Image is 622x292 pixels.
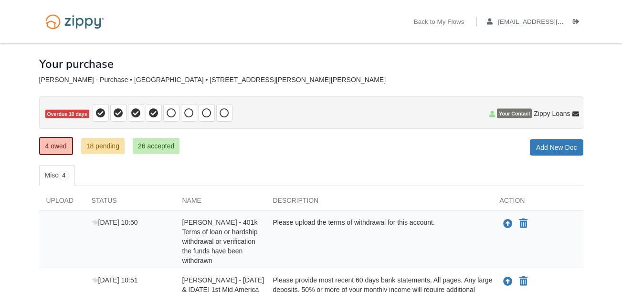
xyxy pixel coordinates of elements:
[39,76,583,84] div: [PERSON_NAME] - Purchase • [GEOGRAPHIC_DATA] • [STREET_ADDRESS][PERSON_NAME][PERSON_NAME]
[487,18,608,28] a: edit profile
[502,275,514,288] button: Upload Andrea Reinhart - June & July 2025 1st Mid America CU statements - Transaction history fro...
[493,196,583,210] div: Action
[502,218,514,230] button: Upload Andrea Reinhart - 401k Terms of loan or hardship withdrawal or verification the funds have...
[518,276,528,287] button: Declare Andrea Reinhart - June & July 2025 1st Mid America CU statements - Transaction history fr...
[39,165,75,186] a: Misc
[58,171,69,180] span: 4
[92,276,138,284] span: [DATE] 10:51
[497,109,532,118] span: Your Contact
[39,10,110,34] img: Logo
[175,196,266,210] div: Name
[133,138,179,154] a: 26 accepted
[498,18,607,25] span: andcook84@outlook.com
[414,18,464,28] a: Back to My Flows
[530,139,583,156] a: Add New Doc
[39,196,84,210] div: Upload
[39,58,114,70] h1: Your purchase
[534,109,570,118] span: Zippy Loans
[266,218,493,265] div: Please upload the terms of withdrawal for this account.
[84,196,175,210] div: Status
[266,196,493,210] div: Description
[573,18,583,28] a: Log out
[92,219,138,226] span: [DATE] 10:50
[81,138,125,154] a: 18 pending
[182,219,258,264] span: [PERSON_NAME] - 401k Terms of loan or hardship withdrawal or verification the funds have been wit...
[518,218,528,229] button: Declare Andrea Reinhart - 401k Terms of loan or hardship withdrawal or verification the funds hav...
[45,110,89,119] span: Overdue 10 days
[39,137,73,155] a: 4 owed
